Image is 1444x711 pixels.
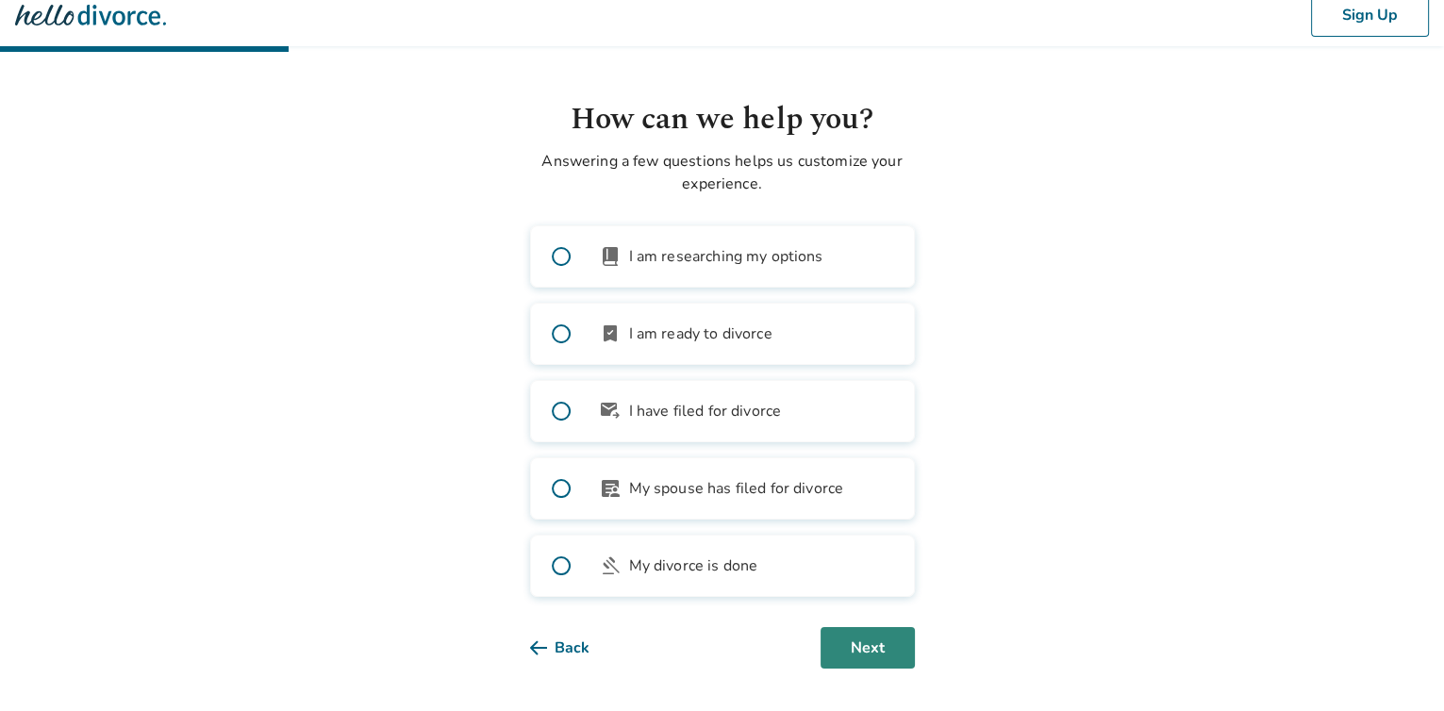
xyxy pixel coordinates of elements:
span: bookmark_check [599,322,622,345]
p: Answering a few questions helps us customize your experience. [530,150,915,195]
span: book_2 [599,245,622,268]
span: I have filed for divorce [629,400,782,422]
span: My divorce is done [629,554,758,577]
span: article_person [599,477,622,500]
button: Next [821,627,915,669]
h1: How can we help you? [530,97,915,142]
span: gavel [599,554,622,577]
span: My spouse has filed for divorce [629,477,844,500]
button: Back [530,627,620,669]
span: outgoing_mail [599,400,622,422]
span: I am researching my options [629,245,823,268]
iframe: Chat Widget [1350,620,1444,711]
span: I am ready to divorce [629,322,772,345]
